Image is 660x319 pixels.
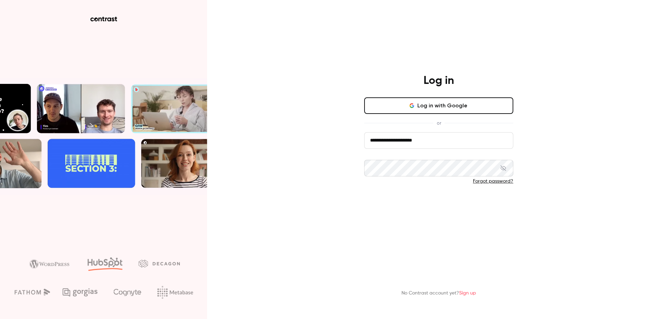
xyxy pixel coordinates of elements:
img: decagon [138,260,180,267]
span: or [433,119,445,127]
p: No Contrast account yet? [401,290,476,297]
a: Sign up [459,291,476,296]
a: Forgot password? [473,179,513,184]
h4: Log in [424,74,454,88]
button: Log in with Google [364,97,513,114]
button: Log in [364,196,513,212]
